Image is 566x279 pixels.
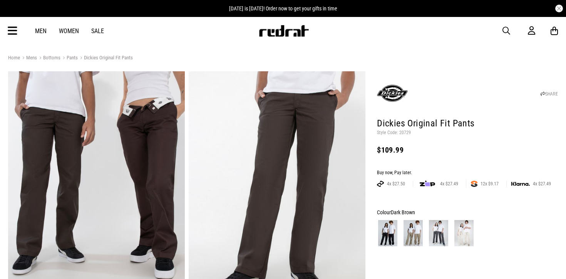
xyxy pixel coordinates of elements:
[78,55,133,62] a: Dickies Original Fit Pants
[378,249,397,275] img: Airforce Blue
[437,181,461,187] span: 4x $27.49
[404,249,423,275] img: Dark Brown
[377,181,384,187] img: AFTERPAY
[454,220,474,246] img: Bone
[35,27,47,35] a: Men
[477,181,502,187] span: 12x $9.17
[37,55,60,62] a: Bottoms
[8,55,20,61] a: Home
[377,78,408,109] img: Dickies
[530,181,554,187] span: 4x $27.49
[480,220,499,246] img: Dark Navy
[541,91,558,97] a: SHARE
[377,208,558,217] div: Colour
[391,209,415,215] span: Dark Brown
[258,25,309,37] img: Redrat logo
[420,180,435,188] img: zip
[91,27,104,35] a: Sale
[471,181,477,187] img: SPLITPAY
[505,220,524,246] img: Lincoln Green
[378,220,397,246] img: Black/Black
[511,182,530,186] img: KLARNA
[377,118,558,130] h1: Dickies Original Fit Pants
[60,55,78,62] a: Pants
[20,55,37,62] a: Mens
[59,27,79,35] a: Women
[384,181,408,187] span: 4x $27.50
[377,145,558,155] div: $109.99
[531,220,550,246] img: Olive Green
[377,170,558,176] div: Buy now, Pay later.
[429,249,448,275] img: Sky Blue
[429,220,448,246] img: Charcoal
[377,130,558,136] p: Style Code: 20729
[229,5,337,12] span: [DATE] is [DATE]! Order now to get your gifts in time
[404,220,423,246] img: Khaki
